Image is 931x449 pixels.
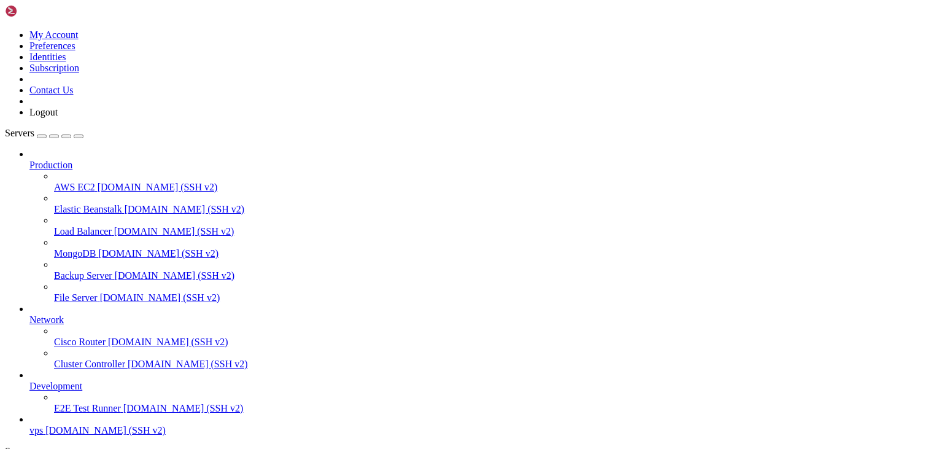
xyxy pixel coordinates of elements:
a: File Server [DOMAIN_NAME] (SSH v2) [54,292,926,303]
li: Production [29,149,926,303]
a: Identities [29,52,66,62]
a: Load Balancer [DOMAIN_NAME] (SSH v2) [54,226,926,237]
span: [DOMAIN_NAME] (SSH v2) [100,292,220,303]
a: Elastic Beanstalk [DOMAIN_NAME] (SSH v2) [54,204,926,215]
span: Network [29,314,64,325]
span: [DOMAIN_NAME] (SSH v2) [114,226,234,236]
span: [DOMAIN_NAME] (SSH v2) [98,248,218,259]
a: E2E Test Runner [DOMAIN_NAME] (SSH v2) [54,403,926,414]
a: Logout [29,107,58,117]
a: Servers [5,128,83,138]
li: Cisco Router [DOMAIN_NAME] (SSH v2) [54,326,926,348]
span: E2E Test Runner [54,403,121,413]
span: File Server [54,292,98,303]
img: Shellngn [5,5,75,17]
a: Contact Us [29,85,74,95]
span: MongoDB [54,248,96,259]
li: Network [29,303,926,370]
span: [DOMAIN_NAME] (SSH v2) [125,204,245,214]
span: Development [29,381,82,391]
a: Cluster Controller [DOMAIN_NAME] (SSH v2) [54,359,926,370]
a: Production [29,160,926,171]
span: [DOMAIN_NAME] (SSH v2) [45,425,166,435]
span: [DOMAIN_NAME] (SSH v2) [115,270,235,281]
li: MongoDB [DOMAIN_NAME] (SSH v2) [54,237,926,259]
span: Backup Server [54,270,112,281]
a: Development [29,381,926,392]
span: Production [29,160,72,170]
a: Backup Server [DOMAIN_NAME] (SSH v2) [54,270,926,281]
span: Elastic Beanstalk [54,204,122,214]
span: AWS EC2 [54,182,95,192]
li: AWS EC2 [DOMAIN_NAME] (SSH v2) [54,171,926,193]
li: Cluster Controller [DOMAIN_NAME] (SSH v2) [54,348,926,370]
span: vps [29,425,43,435]
span: Cluster Controller [54,359,125,369]
span: [DOMAIN_NAME] (SSH v2) [108,337,228,347]
a: My Account [29,29,79,40]
a: Subscription [29,63,79,73]
a: MongoDB [DOMAIN_NAME] (SSH v2) [54,248,926,259]
span: [DOMAIN_NAME] (SSH v2) [128,359,248,369]
a: Network [29,314,926,326]
li: vps [DOMAIN_NAME] (SSH v2) [29,414,926,436]
span: [DOMAIN_NAME] (SSH v2) [98,182,218,192]
a: Preferences [29,41,75,51]
span: Servers [5,128,34,138]
li: Development [29,370,926,414]
span: [DOMAIN_NAME] (SSH v2) [123,403,244,413]
li: Load Balancer [DOMAIN_NAME] (SSH v2) [54,215,926,237]
span: Load Balancer [54,226,112,236]
li: Elastic Beanstalk [DOMAIN_NAME] (SSH v2) [54,193,926,215]
a: vps [DOMAIN_NAME] (SSH v2) [29,425,926,436]
li: Backup Server [DOMAIN_NAME] (SSH v2) [54,259,926,281]
li: E2E Test Runner [DOMAIN_NAME] (SSH v2) [54,392,926,414]
a: Cisco Router [DOMAIN_NAME] (SSH v2) [54,337,926,348]
span: Cisco Router [54,337,106,347]
li: File Server [DOMAIN_NAME] (SSH v2) [54,281,926,303]
a: AWS EC2 [DOMAIN_NAME] (SSH v2) [54,182,926,193]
